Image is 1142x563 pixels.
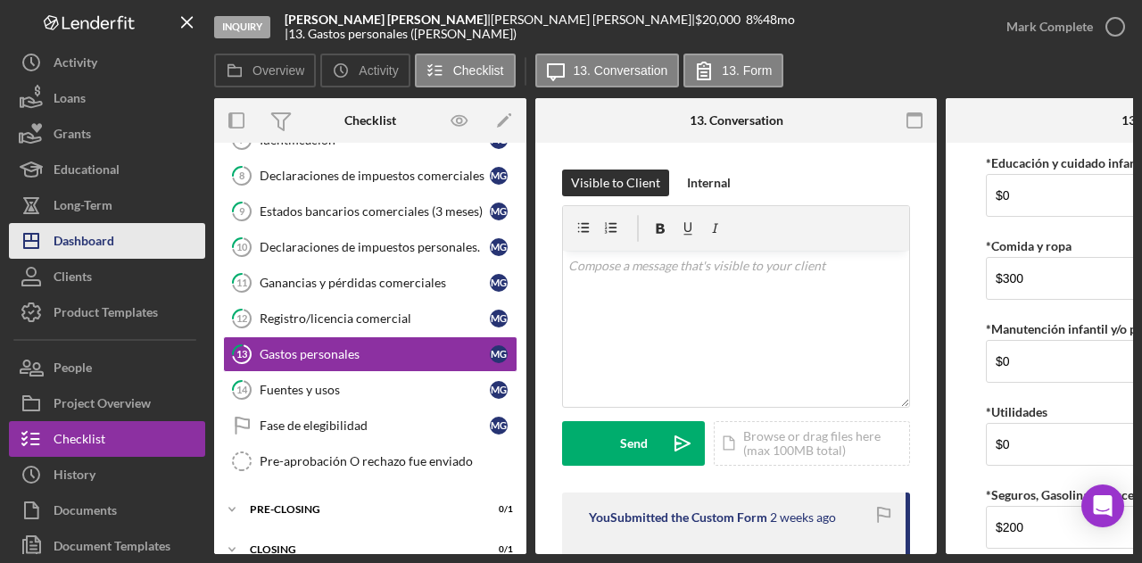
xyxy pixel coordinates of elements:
[9,294,205,330] button: Product Templates
[9,45,205,80] button: Activity
[223,301,517,336] a: 12Registro/licencia comercialMG
[687,170,731,196] div: Internal
[9,223,205,259] button: Dashboard
[239,134,245,145] tspan: 7
[490,381,508,399] div: M G
[763,12,795,27] div: 48 mo
[491,12,695,27] div: [PERSON_NAME] [PERSON_NAME] |
[285,12,487,27] b: [PERSON_NAME] [PERSON_NAME]
[746,12,763,27] div: 8 %
[54,116,91,156] div: Grants
[260,311,490,326] div: Registro/licencia comercial
[54,80,86,120] div: Loans
[9,350,205,385] button: People
[490,238,508,256] div: M G
[54,45,97,85] div: Activity
[223,229,517,265] a: 10Declaraciones de impuestos personales.MG
[9,116,205,152] button: Grants
[9,259,205,294] button: Clients
[223,408,517,443] a: Fase de elegibilidadMG
[260,204,490,219] div: Estados bancarios comerciales (3 meses)
[574,63,668,78] label: 13. Conversation
[236,312,247,324] tspan: 12
[252,63,304,78] label: Overview
[260,454,517,468] div: Pre-aprobación O rechazo fue enviado
[344,113,396,128] div: Checklist
[1081,484,1124,527] div: Open Intercom Messenger
[770,510,836,525] time: 2025-09-04 18:11
[54,385,151,426] div: Project Overview
[236,348,247,360] tspan: 13
[562,170,669,196] button: Visible to Client
[236,241,248,253] tspan: 10
[490,310,508,327] div: M G
[562,421,705,466] button: Send
[54,350,92,390] div: People
[695,12,741,27] span: $20,000
[589,510,767,525] div: You Submitted the Custom Form
[620,421,648,466] div: Send
[490,274,508,292] div: M G
[9,80,205,116] button: Loans
[223,336,517,372] a: 13Gastos personalesMG
[285,12,491,27] div: |
[535,54,680,87] button: 13. Conversation
[54,223,114,263] div: Dashboard
[54,187,112,228] div: Long-Term
[989,9,1133,45] button: Mark Complete
[490,417,508,435] div: M G
[9,187,205,223] button: Long-Term
[260,383,490,397] div: Fuentes y usos
[214,16,270,38] div: Inquiry
[260,276,490,290] div: Ganancias y pérdidas comerciales
[9,421,205,457] button: Checklist
[54,457,95,497] div: History
[9,457,205,493] button: History
[490,203,508,220] div: M G
[260,418,490,433] div: Fase de elegibilidad
[1006,9,1093,45] div: Mark Complete
[260,347,490,361] div: Gastos personales
[678,170,740,196] button: Internal
[453,63,504,78] label: Checklist
[239,205,245,217] tspan: 9
[260,169,490,183] div: Declaraciones de impuestos comerciales
[9,493,205,528] button: Documents
[260,240,490,254] div: Declaraciones de impuestos personales.
[236,277,247,288] tspan: 11
[214,54,316,87] button: Overview
[683,54,783,87] button: 13. Form
[9,385,205,421] a: Project Overview
[722,63,772,78] label: 13. Form
[236,384,248,395] tspan: 14
[223,158,517,194] a: 8Declaraciones de impuestos comercialesMG
[54,294,158,335] div: Product Templates
[223,372,517,408] a: 14Fuentes y usosMG
[986,404,1047,419] label: *Utilidades
[320,54,410,87] button: Activity
[223,265,517,301] a: 11Ganancias y pérdidas comercialesMG
[285,27,517,41] div: | 13. Gastos personales ([PERSON_NAME])
[986,238,1072,253] label: *Comida y ropa
[481,544,513,555] div: 0 / 1
[54,259,92,299] div: Clients
[239,170,244,181] tspan: 8
[223,194,517,229] a: 9Estados bancarios comerciales (3 meses)MG
[54,421,105,461] div: Checklist
[571,170,660,196] div: Visible to Client
[9,152,205,187] button: Educational
[223,443,517,479] a: Pre-aprobación O rechazo fue enviado
[250,544,468,555] div: Closing
[415,54,516,87] button: Checklist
